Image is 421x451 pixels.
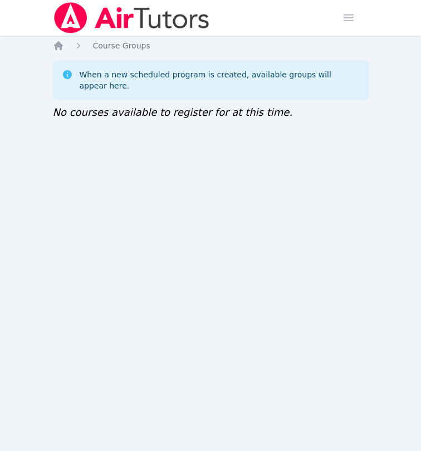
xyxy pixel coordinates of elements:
nav: Breadcrumb [53,40,369,51]
span: Course Groups [93,41,150,50]
span: No courses available to register for at this time. [53,106,293,118]
div: When a new scheduled program is created, available groups will appear here. [80,69,360,91]
img: Air Tutors [53,2,210,33]
a: Course Groups [93,40,150,51]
